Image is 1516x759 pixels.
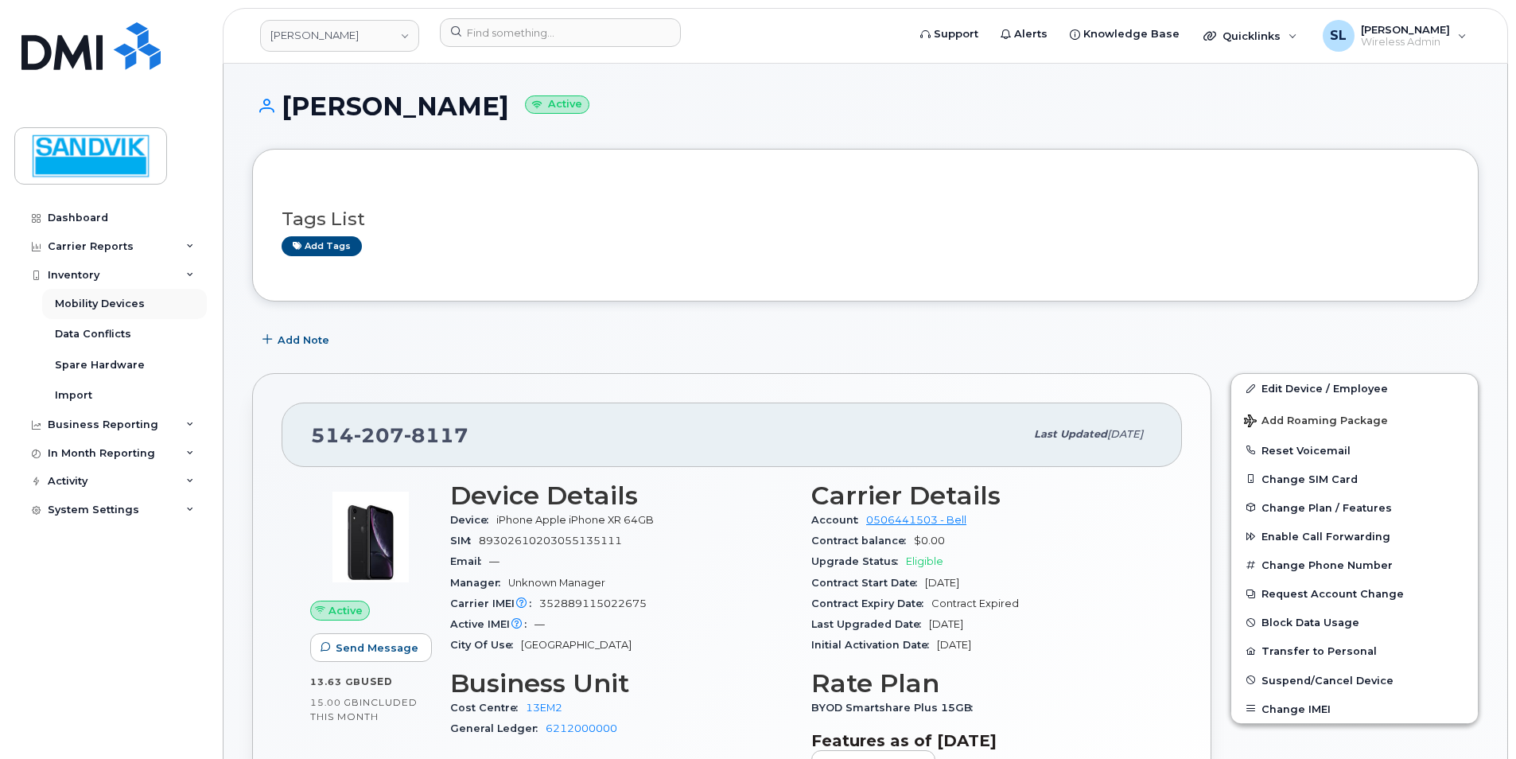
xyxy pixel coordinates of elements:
button: Send Message [310,633,432,662]
span: Cost Centre [450,702,526,714]
span: $0.00 [914,535,945,547]
span: Add Note [278,333,329,348]
span: [DATE] [925,577,959,589]
button: Change SIM Card [1231,465,1478,493]
span: BYOD Smartshare Plus 15GB [811,702,981,714]
span: 8117 [404,423,468,447]
span: included this month [310,696,418,722]
span: [DATE] [937,639,971,651]
span: [DATE] [929,618,963,630]
a: 0506441503 - Bell [866,514,966,526]
button: Suspend/Cancel Device [1231,666,1478,695]
span: Change Plan / Features [1261,501,1392,513]
span: Active IMEI [450,618,534,630]
button: Add Note [252,325,343,354]
span: Account [811,514,866,526]
span: 207 [354,423,404,447]
button: Change IMEI [1231,695,1478,723]
span: Initial Activation Date [811,639,937,651]
button: Change Plan / Features [1231,493,1478,522]
span: Device [450,514,496,526]
span: [GEOGRAPHIC_DATA] [521,639,632,651]
h3: Business Unit [450,669,792,698]
h3: Tags List [282,209,1449,229]
span: Contract Start Date [811,577,925,589]
span: Add Roaming Package [1244,415,1388,430]
small: Active [525,95,589,114]
h3: Carrier Details [811,481,1153,510]
button: Change Phone Number [1231,551,1478,579]
span: Unknown Manager [508,577,605,589]
span: 13.63 GB [310,676,361,687]
h3: Device Details [450,481,792,510]
span: Active [328,603,363,618]
button: Add Roaming Package [1231,403,1478,436]
h3: Features as of [DATE] [811,731,1153,750]
button: Block Data Usage [1231,608,1478,636]
span: used [361,675,393,687]
span: Manager [450,577,508,589]
span: iPhone Apple iPhone XR 64GB [496,514,654,526]
span: Contract Expired [931,597,1019,609]
a: Edit Device / Employee [1231,374,1478,403]
span: Contract Expiry Date [811,597,931,609]
h1: [PERSON_NAME] [252,92,1479,120]
span: Email [450,555,489,567]
a: Add tags [282,236,362,256]
button: Request Account Change [1231,579,1478,608]
img: image20231002-3703462-1qb80zy.jpeg [323,489,418,585]
span: 15.00 GB [310,697,360,708]
span: General Ledger [450,722,546,734]
a: 13EM2 [526,702,562,714]
span: Carrier IMEI [450,597,539,609]
span: Send Message [336,640,418,656]
span: Contract balance [811,535,914,547]
button: Enable Call Forwarding [1231,522,1478,551]
span: — [534,618,545,630]
span: Last Upgraded Date [811,618,929,630]
span: Upgrade Status [811,555,906,567]
button: Transfer to Personal [1231,636,1478,665]
span: 352889115022675 [539,597,647,609]
button: Reset Voicemail [1231,436,1478,465]
span: [DATE] [1107,428,1143,440]
span: SIM [450,535,479,547]
h3: Rate Plan [811,669,1153,698]
span: City Of Use [450,639,521,651]
span: Eligible [906,555,943,567]
span: Enable Call Forwarding [1261,531,1390,543]
span: 89302610203055135111 [479,535,622,547]
a: 6212000000 [546,722,617,734]
span: Suspend/Cancel Device [1261,674,1394,686]
span: 514 [311,423,468,447]
span: — [489,555,500,567]
span: Last updated [1034,428,1107,440]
